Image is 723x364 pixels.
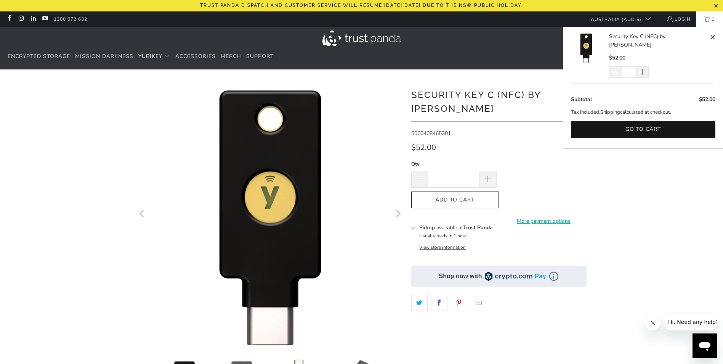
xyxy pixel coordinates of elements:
span: Merch [221,53,241,60]
iframe: Reviews Widget [411,324,587,350]
img: Security Key C (NFC) by Yubico [571,32,601,63]
iframe: Message from company [664,314,717,330]
summary: YubiKey [138,48,170,66]
a: 1 [696,11,723,27]
span: $52.00 [699,96,715,103]
button: Previous [136,81,149,348]
a: Support [246,48,274,66]
a: Trust Panda Australia on Facebook [6,16,12,22]
span: $52.00 [609,54,625,61]
span: YubiKey [138,53,162,60]
span: Encrypted Storage [8,53,70,60]
button: Australia (AUD $) [585,11,651,27]
h3: Pickup available at [419,224,493,232]
span: 5060408465301 [411,130,451,137]
span: Subtotal [571,96,592,103]
span: Mission Darkness [75,53,133,60]
span: Support [246,53,274,60]
a: Trust Panda Australia on YouTube [42,16,48,22]
b: Trust Panda [463,224,493,231]
a: Mission Darkness [75,48,133,66]
label: Qty [411,160,497,168]
a: Share this on Twitter [411,295,428,311]
button: Next [392,81,404,348]
p: Tax included. calculated at checkout. [571,108,715,116]
small: Usually ready in 1 hour [419,233,467,239]
a: Share this on Facebook [431,295,447,311]
a: 1300 072 632 [54,15,87,23]
a: Encrypted Storage [8,48,70,66]
a: Login [666,15,691,23]
span: Hi. Need any help? [5,5,55,11]
a: Trust Panda Australia on LinkedIn [30,16,36,22]
span: $52.00 [411,142,436,153]
iframe: Close message [645,315,660,330]
a: Email this to a friend [471,295,487,311]
img: Trust Panda Australia [322,31,401,46]
button: Add to Cart [411,192,499,209]
a: Security Key C (NFC) by [PERSON_NAME] [609,32,708,50]
span: Accessories [175,53,216,60]
span: 1 [710,11,717,27]
button: Go to cart [571,121,715,138]
a: Accessories [175,48,216,66]
h1: Security Key C (NFC) by [PERSON_NAME] [411,87,587,116]
a: Trust Panda Australia on Instagram [18,16,24,22]
iframe: Button to launch messaging window [693,333,717,358]
p: Trust Panda dispatch and customer service will resume [DATE][DATE] due to the NSW public holiday. [200,3,523,8]
nav: Translation missing: en.navigation.header.main_nav [8,48,274,66]
span: Add to Cart [419,197,491,203]
a: Merch [221,48,241,66]
a: Share this on Pinterest [451,295,467,311]
div: Shop now with [439,272,482,280]
button: View store information [419,244,466,250]
a: More payment options [501,217,587,225]
a: Shipping [600,108,620,116]
a: Security Key C (NFC) by Yubico [571,32,609,78]
a: Security Key C (NFC) by Yubico - Trust Panda [137,81,404,348]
